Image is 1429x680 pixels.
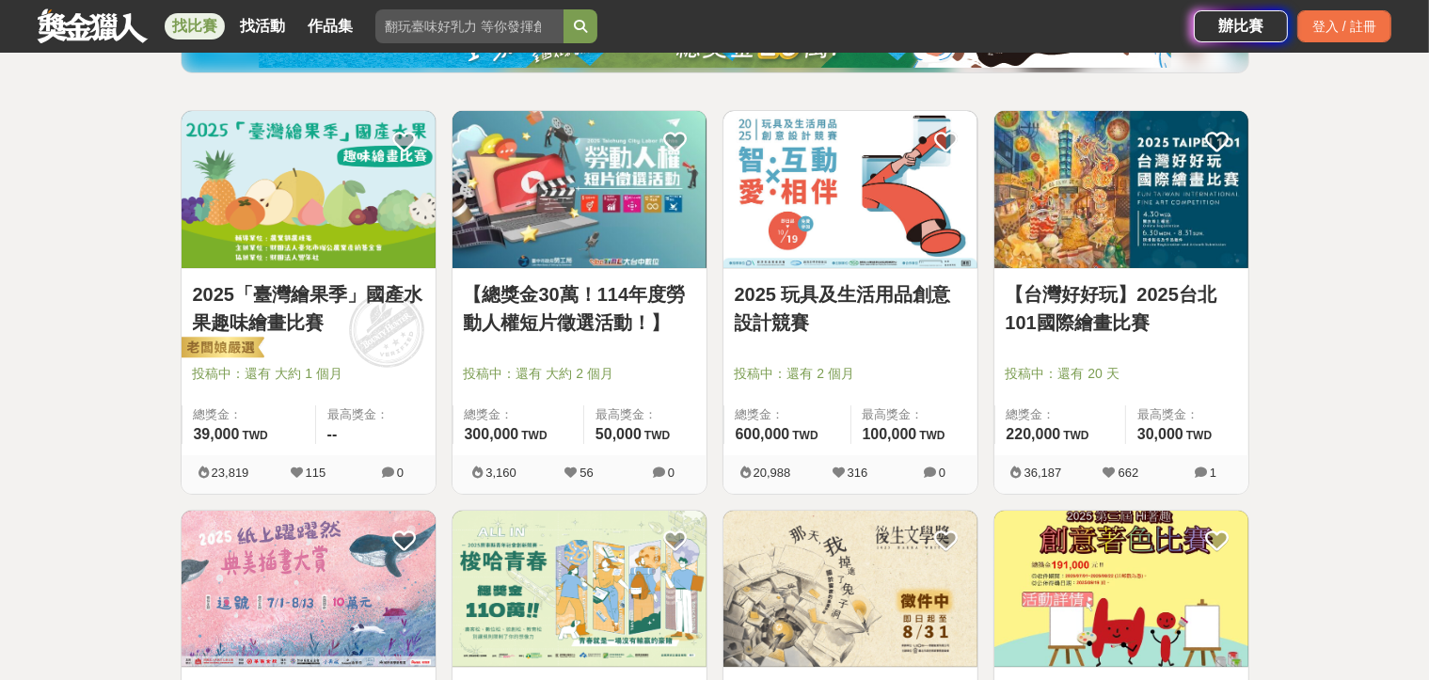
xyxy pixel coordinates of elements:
a: Cover Image [453,511,707,669]
span: 50,000 [595,426,642,442]
span: 0 [939,466,945,480]
img: Cover Image [723,111,977,268]
span: TWD [242,429,267,442]
a: 【台灣好好玩】2025台北101國際繪畫比賽 [1006,280,1237,337]
span: TWD [521,429,547,442]
input: 翻玩臺味好乳力 等你發揮創意！ [375,9,564,43]
img: Cover Image [453,111,707,268]
span: 總獎金： [1007,405,1114,424]
span: 36,187 [1024,466,1062,480]
span: TWD [1063,429,1088,442]
span: TWD [919,429,945,442]
a: 找活動 [232,13,293,40]
a: 【總獎金30萬！114年度勞動人權短片徵選活動！】 [464,280,695,337]
span: TWD [1186,429,1212,442]
span: 20,988 [754,466,791,480]
a: 2025 玩具及生活用品創意設計競賽 [735,280,966,337]
a: 找比賽 [165,13,225,40]
a: Cover Image [182,511,436,669]
span: 最高獎金： [863,405,966,424]
span: 23,819 [212,466,249,480]
span: 100,000 [863,426,917,442]
span: 投稿中：還有 2 個月 [735,364,966,384]
div: 登入 / 註冊 [1297,10,1391,42]
span: 最高獎金： [595,405,695,424]
span: 3,160 [485,466,516,480]
span: 220,000 [1007,426,1061,442]
img: Cover Image [453,511,707,668]
span: 1 [1210,466,1216,480]
a: Cover Image [723,111,977,269]
span: 30,000 [1137,426,1183,442]
span: 總獎金： [465,405,572,424]
span: 總獎金： [194,405,304,424]
span: 300,000 [465,426,519,442]
a: 辦比賽 [1194,10,1288,42]
span: 0 [668,466,675,480]
img: Cover Image [182,511,436,668]
span: -- [327,426,338,442]
span: 投稿中：還有 大約 2 個月 [464,364,695,384]
span: 600,000 [736,426,790,442]
span: TWD [644,429,670,442]
span: 662 [1119,466,1139,480]
a: Cover Image [994,511,1248,669]
span: 總獎金： [736,405,839,424]
span: 最高獎金： [1137,405,1237,424]
a: 作品集 [300,13,360,40]
img: Cover Image [994,511,1248,668]
img: Cover Image [994,111,1248,268]
img: 老闆娘嚴選 [178,336,264,362]
a: Cover Image [182,111,436,269]
img: Cover Image [723,511,977,668]
a: Cover Image [453,111,707,269]
span: 最高獎金： [327,405,424,424]
a: Cover Image [723,511,977,669]
span: 39,000 [194,426,240,442]
span: 115 [306,466,326,480]
a: Cover Image [994,111,1248,269]
span: 投稿中：還有 20 天 [1006,364,1237,384]
span: TWD [792,429,818,442]
span: 0 [397,466,404,480]
span: 56 [580,466,593,480]
a: 2025「臺灣繪果季」國產水果趣味繪畫比賽 [193,280,424,337]
span: 316 [848,466,868,480]
span: 投稿中：還有 大約 1 個月 [193,364,424,384]
img: Cover Image [182,111,436,268]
